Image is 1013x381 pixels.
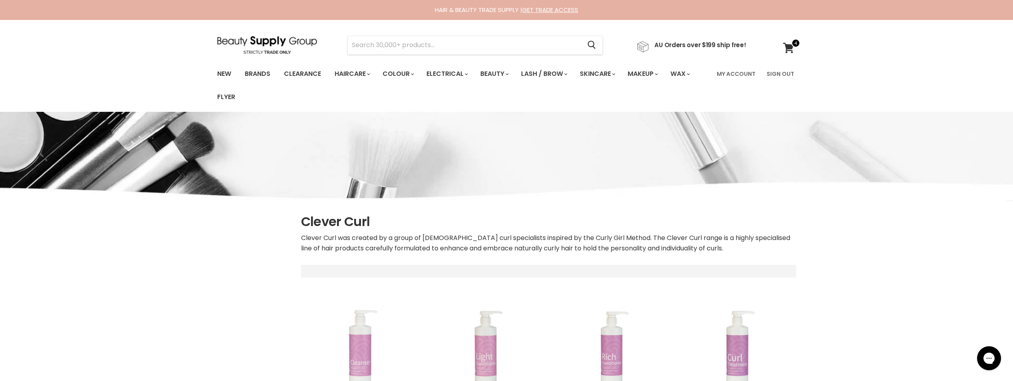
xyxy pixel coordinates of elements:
iframe: Gorgias live chat messenger [973,343,1005,373]
a: Skincare [574,65,620,82]
button: Search [581,36,603,54]
a: Wax [664,65,695,82]
form: Product [347,36,603,55]
a: Colour [377,65,419,82]
a: Haircare [329,65,375,82]
a: Brands [239,65,276,82]
ul: Main menu [211,62,712,109]
a: Sign Out [762,65,799,82]
a: My Account [712,65,760,82]
span: Clever Curl was created by a group of [DEMOGRAPHIC_DATA] curl specialists inspired by the Curly G... [301,233,790,253]
a: Electrical [420,65,473,82]
a: Flyer [211,89,241,105]
a: Clearance [278,65,327,82]
div: HAIR & BEAUTY TRADE SUPPLY | [207,6,806,14]
h1: Clever Curl [301,213,796,230]
a: Makeup [622,65,663,82]
a: New [211,65,237,82]
a: Beauty [474,65,513,82]
input: Search [348,36,581,54]
a: Lash / Brow [515,65,572,82]
a: GET TRADE ACCESS [522,6,578,14]
nav: Main [207,62,806,109]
